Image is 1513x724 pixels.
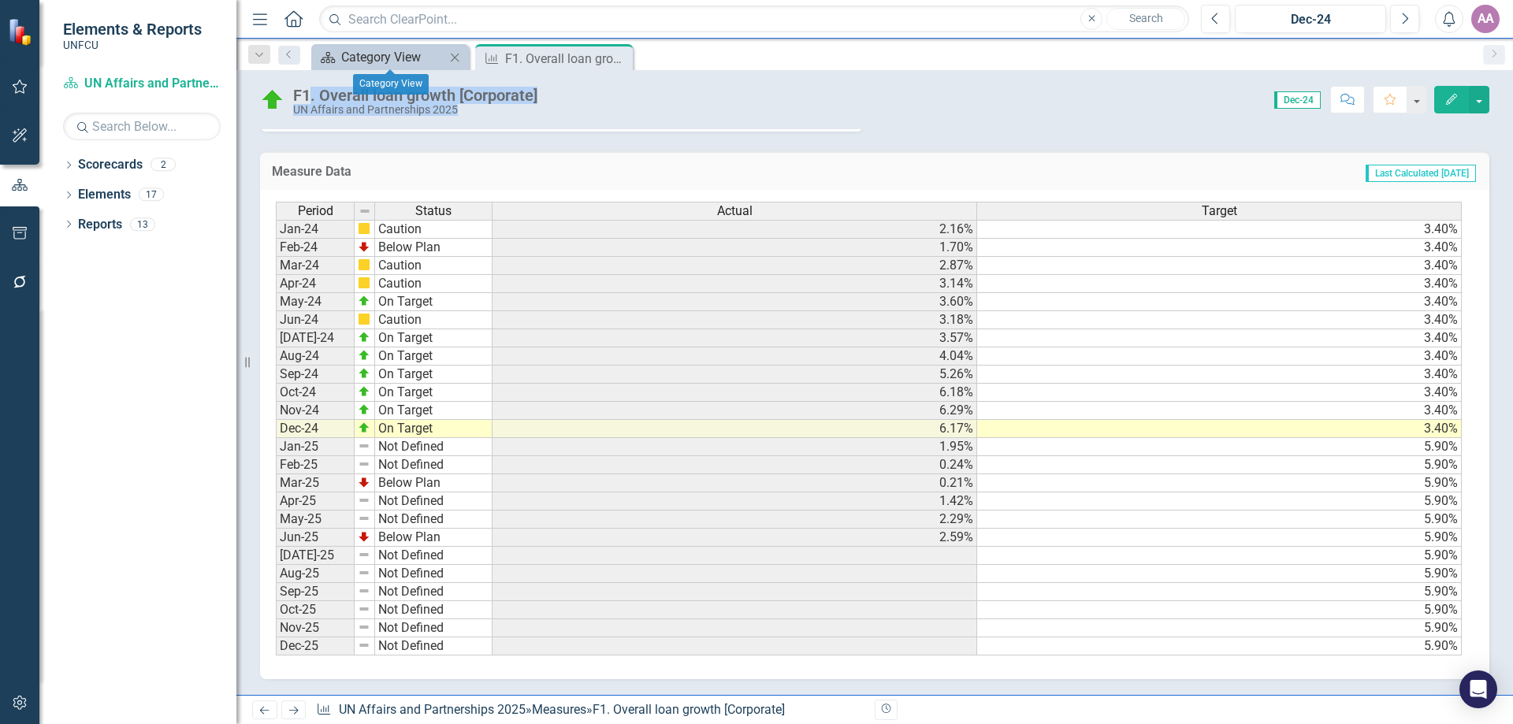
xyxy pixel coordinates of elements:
td: 3.60% [493,293,977,311]
h3: Measure Data [272,165,773,179]
td: Not Defined [375,547,493,565]
td: Jun-24 [276,311,355,329]
td: 5.90% [977,637,1462,655]
td: Not Defined [375,601,493,619]
div: AA [1471,5,1500,33]
img: 8DAGhfEEPCf229AAAAAElFTkSuQmCC [358,585,370,597]
td: Oct-24 [276,384,355,402]
td: 3.40% [977,275,1462,293]
div: 17 [139,188,164,202]
td: 2.29% [493,511,977,529]
td: On Target [375,366,493,384]
span: Status [415,204,452,218]
td: Not Defined [375,438,493,456]
a: Category View [315,47,445,67]
td: Jan-24 [276,220,355,239]
td: Nov-24 [276,402,355,420]
td: Nov-25 [276,619,355,637]
div: UN Affairs and Partnerships 2025 [293,104,537,116]
a: Scorecards [78,156,143,174]
td: 1.95% [493,438,977,456]
img: 8DAGhfEEPCf229AAAAAElFTkSuQmCC [359,205,371,217]
td: 6.18% [493,384,977,402]
div: F1. Overall loan growth [Corporate] [293,87,537,104]
img: 8DAGhfEEPCf229AAAAAElFTkSuQmCC [358,458,370,470]
td: 6.29% [493,402,977,420]
span: Elements & Reports [63,20,202,39]
td: 5.90% [977,474,1462,492]
td: 5.26% [493,366,977,384]
img: zOikAAAAAElFTkSuQmCC [358,403,370,416]
td: Not Defined [375,492,493,511]
td: 5.90% [977,438,1462,456]
td: Caution [375,311,493,329]
img: cBAA0RP0Y6D5n+AAAAAElFTkSuQmCC [358,277,370,289]
td: 3.40% [977,329,1462,347]
img: 8DAGhfEEPCf229AAAAAElFTkSuQmCC [358,566,370,579]
small: UNFCU [63,39,202,51]
a: UN Affairs and Partnerships 2025 [339,702,526,717]
td: 3.40% [977,239,1462,257]
td: Aug-25 [276,565,355,583]
td: 3.40% [977,347,1462,366]
button: Dec-24 [1235,5,1386,33]
button: Search [1106,8,1185,30]
td: Oct-25 [276,601,355,619]
img: 8DAGhfEEPCf229AAAAAElFTkSuQmCC [358,440,370,452]
td: 2.16% [493,220,977,239]
span: Last Calculated [DATE] [1366,165,1476,182]
td: On Target [375,347,493,366]
td: May-25 [276,511,355,529]
img: 8DAGhfEEPCf229AAAAAElFTkSuQmCC [358,639,370,652]
td: Apr-24 [276,275,355,293]
td: 6.17% [493,420,977,438]
td: 3.40% [977,366,1462,384]
td: 5.90% [977,547,1462,565]
img: 8DAGhfEEPCf229AAAAAElFTkSuQmCC [358,512,370,525]
td: Below Plan [375,529,493,547]
img: zOikAAAAAElFTkSuQmCC [358,367,370,380]
td: Caution [375,257,493,275]
img: TnMDeAgwAPMxUmUi88jYAAAAAElFTkSuQmCC [358,530,370,543]
td: 3.40% [977,402,1462,420]
td: 2.59% [493,529,977,547]
img: On Target [260,87,285,113]
a: Reports [78,216,122,234]
td: Jan-25 [276,438,355,456]
div: F1. Overall loan growth [Corporate] [505,49,629,69]
img: 8DAGhfEEPCf229AAAAAElFTkSuQmCC [358,603,370,615]
td: Feb-24 [276,239,355,257]
div: » » [316,701,863,719]
img: cBAA0RP0Y6D5n+AAAAAElFTkSuQmCC [358,222,370,235]
img: TnMDeAgwAPMxUmUi88jYAAAAAElFTkSuQmCC [358,476,370,488]
td: On Target [375,293,493,311]
td: 5.90% [977,456,1462,474]
img: zOikAAAAAElFTkSuQmCC [358,349,370,362]
td: 2.87% [493,257,977,275]
td: Mar-25 [276,474,355,492]
td: Not Defined [375,583,493,601]
td: 3.57% [493,329,977,347]
a: UN Affairs and Partnerships 2025 [63,75,221,93]
td: 3.40% [977,311,1462,329]
td: [DATE]-24 [276,329,355,347]
span: Target [1202,204,1237,218]
td: Caution [375,275,493,293]
img: zOikAAAAAElFTkSuQmCC [358,331,370,343]
img: 8DAGhfEEPCf229AAAAAElFTkSuQmCC [358,494,370,507]
td: 1.42% [493,492,977,511]
a: Measures [532,702,586,717]
td: 3.18% [493,311,977,329]
span: Search [1129,12,1163,24]
img: zOikAAAAAElFTkSuQmCC [358,385,370,398]
div: 13 [130,217,155,231]
td: 4.04% [493,347,977,366]
img: TnMDeAgwAPMxUmUi88jYAAAAAElFTkSuQmCC [358,240,370,253]
td: May-24 [276,293,355,311]
td: 0.24% [493,456,977,474]
td: On Target [375,420,493,438]
td: 3.14% [493,275,977,293]
td: Feb-25 [276,456,355,474]
a: Elements [78,186,131,204]
td: Not Defined [375,565,493,583]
